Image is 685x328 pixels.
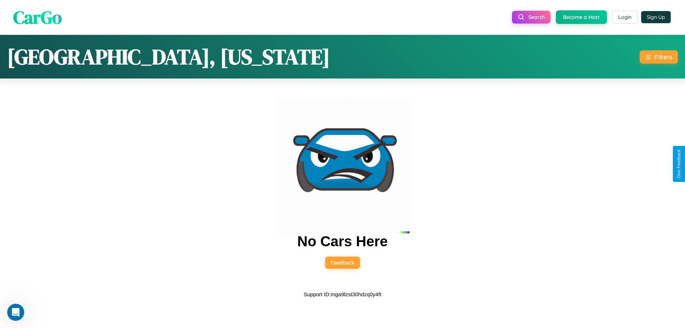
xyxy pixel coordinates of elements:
button: Search [512,11,550,24]
button: Filters [640,50,678,64]
h1: [GEOGRAPHIC_DATA], [US_STATE] [7,42,330,71]
p: Support ID: mga9lzst30hdzq0y4ft [304,289,381,299]
iframe: Intercom live chat [7,304,24,321]
div: Give Feedback [676,150,681,178]
button: Become a Host [556,10,607,24]
div: Filters [654,53,672,61]
button: Login [612,11,638,24]
button: Sign Up [641,11,671,23]
img: car [275,99,410,233]
span: CarGo [13,5,62,29]
h2: No Cars Here [297,233,387,249]
span: Search [528,14,545,20]
button: Feedback [325,257,360,269]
